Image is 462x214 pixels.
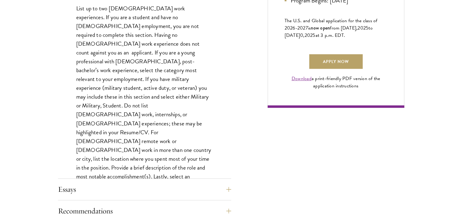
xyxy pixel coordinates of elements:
span: now open [311,24,330,31]
span: is [308,24,311,32]
span: The U.S. and Global application for the class of 202 [285,17,378,32]
a: Download [292,75,312,82]
span: at 3 p.m. EDT. [316,32,345,39]
span: to [DATE] [285,24,373,39]
span: 5 [313,32,315,39]
span: 7 [306,24,308,32]
a: Apply Now [309,54,363,69]
span: -202 [296,24,306,32]
span: 0 [300,32,303,39]
span: 202 [358,24,366,32]
p: List up to two [DEMOGRAPHIC_DATA] work experiences. If you are a student and have no [DEMOGRAPHIC... [76,4,213,198]
span: , [303,32,304,39]
span: from [DATE], [330,24,358,32]
span: 202 [305,32,313,39]
span: 5 [366,24,368,32]
div: a print-friendly PDF version of the application instructions [285,75,387,89]
button: Essays [58,182,231,197]
span: 6 [293,24,295,32]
